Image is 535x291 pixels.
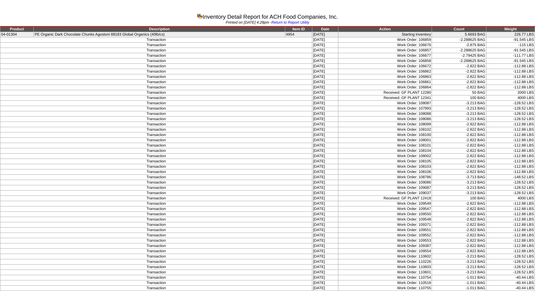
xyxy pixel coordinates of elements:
[312,265,338,270] td: [DATE]
[0,259,312,265] td: Transaction
[486,286,535,291] td: -40.44 LBS
[432,243,486,249] td: -2.822 BAG
[312,196,338,201] td: [DATE]
[312,228,338,233] td: [DATE]
[432,169,486,175] td: -2.822 BAG
[486,180,535,185] td: -128.52 LBS
[486,95,535,101] td: 4000 LBS
[338,74,432,80] td: Work Order: 106863
[486,185,535,191] td: -128.52 LBS
[0,26,34,32] td: Product
[0,175,312,180] td: Transaction
[432,143,486,148] td: -2.822 BAG
[272,20,310,25] a: Return to Report Utility
[338,228,432,233] td: Work Order: 109551
[0,180,312,185] td: Transaction
[486,58,535,64] td: -91.545 LBS
[0,106,312,111] td: Transaction
[486,275,535,280] td: -40.44 LBS
[338,32,432,37] td: Starting Inventory
[338,286,432,291] td: Work Order: 110755
[486,154,535,159] td: -112.88 LBS
[486,32,535,37] td: 226.77 LBS
[338,196,432,201] td: Received: GF PLANT 12418
[338,43,432,48] td: Work Order: 106676
[0,238,312,243] td: Transaction
[34,32,285,37] td: PE Organic Dark Chocolate Chunks Agostoni 88183 Global Organics (40lb/cs)
[312,106,338,111] td: [DATE]
[338,243,432,249] td: Work Order: 109387
[312,148,338,154] td: [DATE]
[486,132,535,138] td: -112.88 LBS
[486,43,535,48] td: -115 LBS
[486,37,535,43] td: -91.545 LBS
[312,64,338,69] td: [DATE]
[338,280,432,286] td: Work Order: 110518
[0,32,34,37] td: 04-01304
[0,143,312,148] td: Transaction
[0,148,312,154] td: Transaction
[312,138,338,143] td: [DATE]
[432,37,486,43] td: -2.288625 BAG
[432,80,486,85] td: -2.822 BAG
[0,69,312,74] td: Transaction
[432,64,486,69] td: -2.822 BAG
[338,201,432,206] td: Work Order: 109549
[312,58,338,64] td: [DATE]
[432,280,486,286] td: -1.011 BAG
[338,217,432,222] td: Work Order: 109548
[0,132,312,138] td: Transaction
[0,191,312,196] td: Transaction
[486,101,535,106] td: -128.52 LBS
[432,259,486,265] td: -3.213 BAG
[312,275,338,280] td: [DATE]
[338,259,432,265] td: Work Order: 110226
[312,101,338,106] td: [DATE]
[312,90,338,95] td: [DATE]
[432,69,486,74] td: -2.822 BAG
[338,111,432,117] td: Work Order: 108088
[0,185,312,191] td: Transaction
[432,164,486,169] td: -2.822 BAG
[0,101,312,106] td: Transaction
[312,191,338,196] td: [DATE]
[312,111,338,117] td: [DATE]
[486,249,535,254] td: -112.88 LBS
[432,228,486,233] td: -2.822 BAG
[312,143,338,148] td: [DATE]
[432,106,486,111] td: -3.213 BAG
[0,280,312,286] td: Transaction
[338,159,432,164] td: Work Order: 108105
[338,122,432,127] td: Work Order: 108099
[312,132,338,138] td: [DATE]
[486,254,535,259] td: -128.52 LBS
[312,222,338,228] td: [DATE]
[0,233,312,238] td: Transaction
[338,249,432,254] td: Work Order: 109554
[0,43,312,48] td: Transaction
[432,185,486,191] td: -3.213 BAG
[432,154,486,159] td: -2.822 BAG
[0,58,312,64] td: Transaction
[312,127,338,132] td: [DATE]
[432,180,486,185] td: -3.213 BAG
[432,212,486,217] td: -2.822 BAG
[486,243,535,249] td: -112.88 LBS
[486,143,535,148] td: -112.88 LBS
[312,164,338,169] td: [DATE]
[338,101,432,106] td: Work Order: 108087
[486,74,535,80] td: -112.88 LBS
[486,175,535,180] td: -148.52 LBS
[312,48,338,53] td: [DATE]
[0,222,312,228] td: Transaction
[0,243,312,249] td: Transaction
[338,64,432,69] td: Work Order: 106672
[486,159,535,164] td: -112.88 LBS
[486,138,535,143] td: -112.88 LBS
[0,212,312,217] td: Transaction
[486,222,535,228] td: -112.88 LBS
[312,159,338,164] td: [DATE]
[486,26,535,32] td: Weight
[0,127,312,132] td: Transaction
[432,222,486,228] td: -2.822 BAG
